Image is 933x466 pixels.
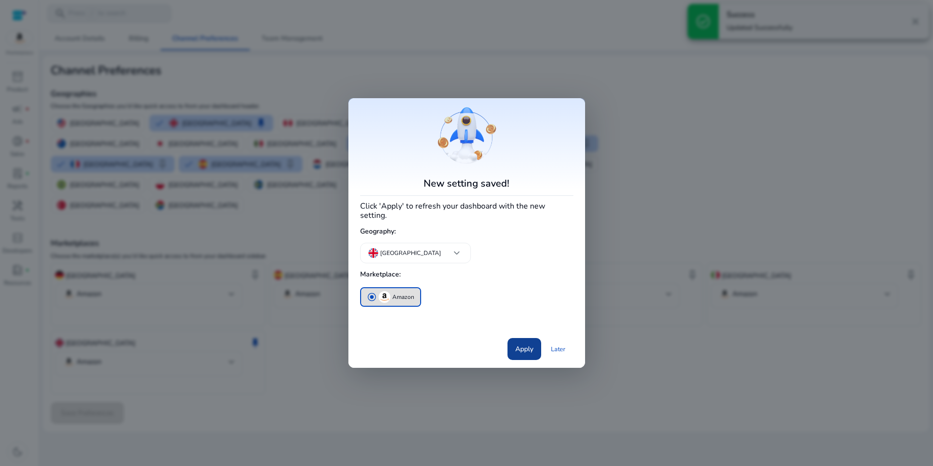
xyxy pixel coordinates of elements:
[507,338,541,360] button: Apply
[379,291,390,303] img: amazon.svg
[360,224,573,240] h5: Geography:
[392,292,414,302] p: Amazon
[380,249,441,257] p: [GEOGRAPHIC_DATA]
[368,248,378,258] img: uk.svg
[367,292,377,302] span: radio_button_checked
[515,344,533,354] span: Apply
[360,200,573,220] h4: Click 'Apply' to refresh your dashboard with the new setting.
[543,340,573,358] a: Later
[451,247,463,259] span: keyboard_arrow_down
[360,267,573,283] h5: Marketplace:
